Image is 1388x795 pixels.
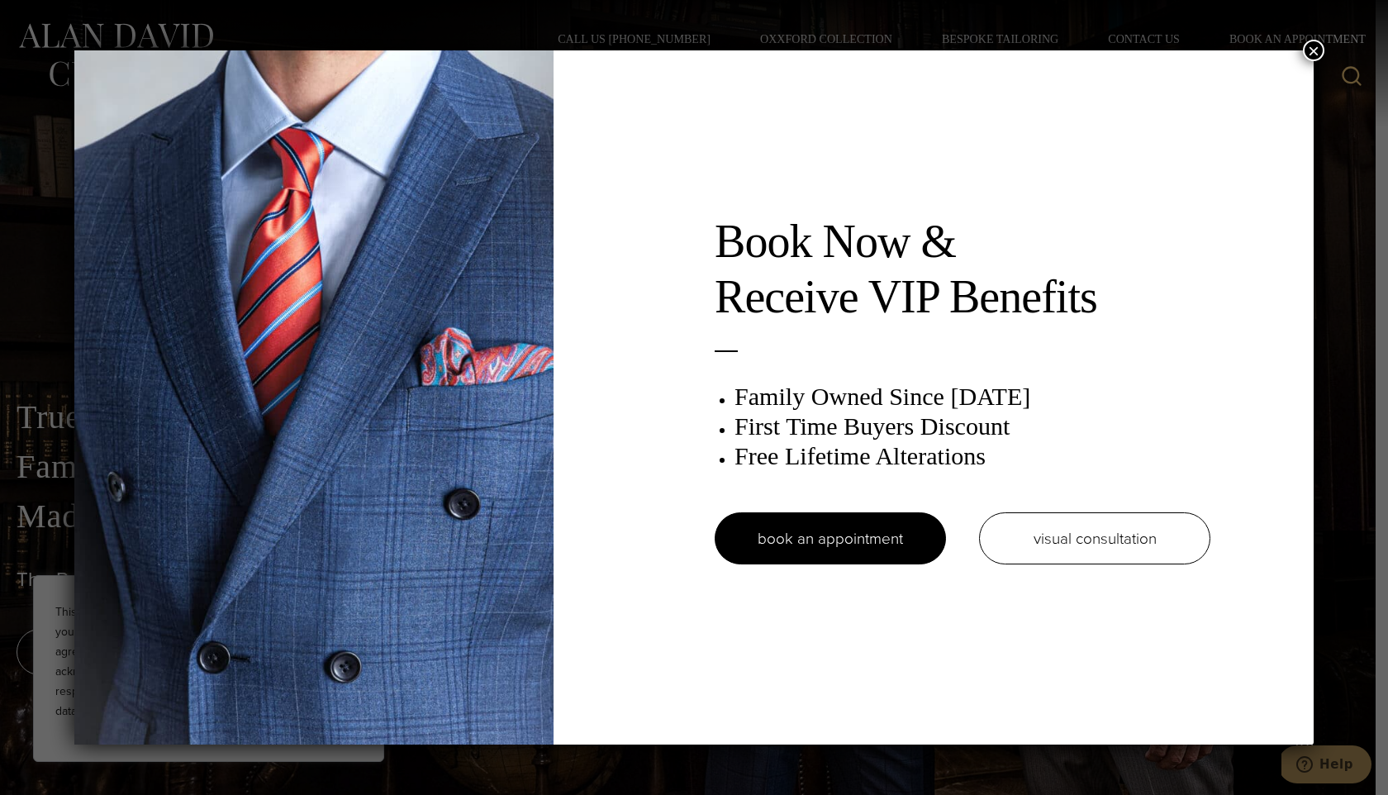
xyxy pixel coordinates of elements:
[1303,40,1324,61] button: Close
[734,382,1210,412] h3: Family Owned Since [DATE]
[979,512,1210,564] a: visual consultation
[734,412,1210,441] h3: First Time Buyers Discount
[715,512,946,564] a: book an appointment
[715,214,1210,325] h2: Book Now & Receive VIP Benefits
[38,12,72,26] span: Help
[734,441,1210,471] h3: Free Lifetime Alterations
